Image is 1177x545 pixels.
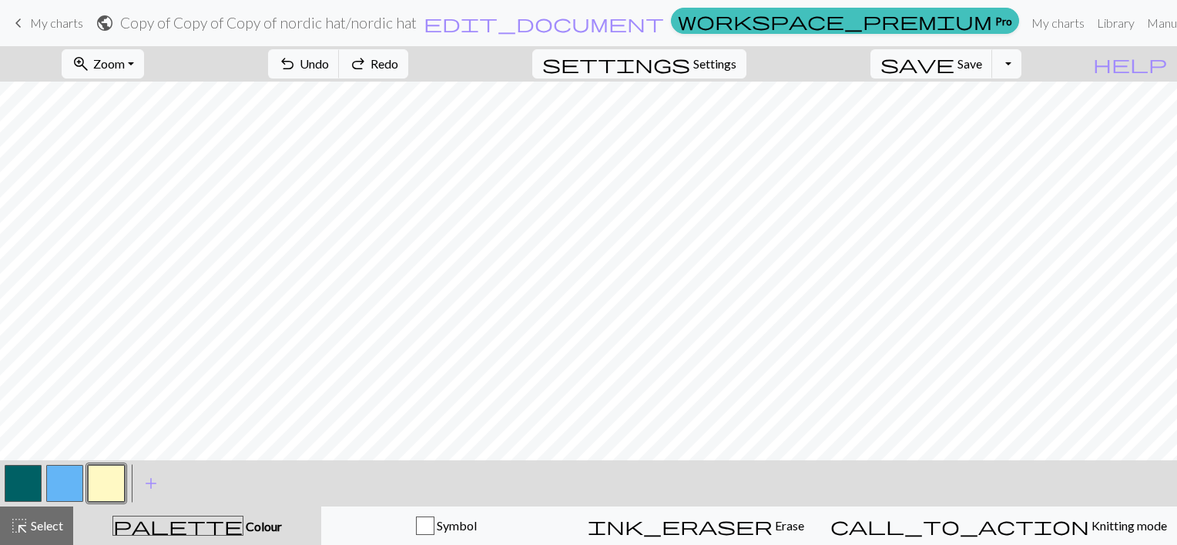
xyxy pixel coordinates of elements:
[243,519,282,533] span: Colour
[321,507,571,545] button: Symbol
[957,56,982,71] span: Save
[93,56,125,71] span: Zoom
[30,15,83,30] span: My charts
[1089,518,1167,533] span: Knitting mode
[870,49,993,79] button: Save
[73,507,321,545] button: Colour
[434,518,477,533] span: Symbol
[29,518,63,533] span: Select
[10,515,29,537] span: highlight_alt
[300,56,329,71] span: Undo
[278,53,297,75] span: undo
[9,12,28,34] span: keyboard_arrow_left
[72,53,90,75] span: zoom_in
[349,53,367,75] span: redo
[880,53,954,75] span: save
[339,49,408,79] button: Redo
[1091,8,1141,38] a: Library
[113,515,243,537] span: palette
[62,49,144,79] button: Zoom
[830,515,1089,537] span: call_to_action
[588,515,773,537] span: ink_eraser
[571,507,820,545] button: Erase
[1093,53,1167,75] span: help
[371,56,398,71] span: Redo
[9,10,83,36] a: My charts
[120,14,417,32] h2: Copy of Copy of Copy of nordic hat / nordic hat
[678,10,992,32] span: workspace_premium
[96,12,114,34] span: public
[773,518,804,533] span: Erase
[142,473,160,494] span: add
[542,53,690,75] span: settings
[1025,8,1091,38] a: My charts
[693,55,736,73] span: Settings
[542,55,690,73] i: Settings
[820,507,1177,545] button: Knitting mode
[671,8,1019,34] a: Pro
[532,49,746,79] button: SettingsSettings
[268,49,340,79] button: Undo
[424,12,664,34] span: edit_document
